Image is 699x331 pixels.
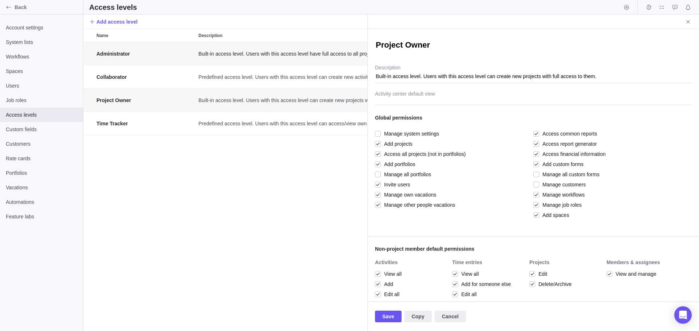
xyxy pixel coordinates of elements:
[458,289,477,299] span: Edit all
[96,73,127,81] span: Collaborator
[381,159,415,169] span: Add portfolios
[670,5,680,11] a: Approval requests
[458,299,482,310] span: Delete all
[533,190,688,200] div: Manage workflows
[381,179,410,190] span: Invite users
[381,190,436,200] span: Manage own vacations
[381,279,393,289] span: Add
[196,65,414,89] div: Description
[375,289,449,299] div: Edit all
[381,139,412,149] span: Add projects
[375,311,402,322] span: Save
[6,169,77,177] span: Portfolios
[6,198,77,206] span: Automations
[375,139,530,149] div: Add projects
[539,149,606,159] span: Access financial information
[198,32,222,39] span: Description
[458,279,511,289] span: Add for someone else
[196,89,414,112] div: Description
[375,260,449,266] div: Activities
[96,18,138,25] span: Add access level
[6,213,77,220] span: Feature labs
[368,236,699,260] div: Non-project member default permissions
[539,190,585,200] span: Manage workflows
[375,159,530,169] div: Add portfolios
[6,155,77,162] span: Rate cards
[196,42,414,65] div: Built-in access level. Users with this access level have full access to all projects and system s...
[6,140,77,148] span: Customers
[375,65,692,83] textarea: Description
[94,42,196,65] div: Name
[381,149,466,159] span: Access all projects (not in portfolios)
[94,112,196,135] div: Name
[381,289,399,299] span: Edit all
[404,311,432,322] span: Copy
[539,129,597,139] span: Access common reports
[452,269,526,279] div: View all
[539,139,597,149] span: Access report generator
[94,89,196,112] div: Project Owner
[6,184,77,191] span: Vacations
[452,260,526,266] div: Time entries
[375,149,530,159] div: Access all projects (not in portfolios)
[375,299,449,310] div: Delete all
[657,2,667,12] span: My assignments
[644,5,654,11] a: Time logs
[533,149,688,159] div: Access financial information
[96,50,130,57] span: Administrator
[535,279,572,289] span: Delete/Archive
[94,89,196,112] div: Name
[683,17,693,27] span: Close
[196,29,414,42] div: Description
[196,112,414,135] div: Description
[529,260,603,266] div: Projects
[435,311,466,322] span: Cancel
[196,65,414,88] div: Predefined access level. Users with this access level can create new activities and edit own assi...
[6,68,77,75] span: Spaces
[375,129,530,139] div: Manage system settings
[644,2,654,12] span: Time logs
[381,269,402,279] span: View all
[94,112,196,135] div: Time Tracker
[612,269,656,279] span: View and manage
[196,42,414,65] div: Description
[381,200,455,210] span: Manage other people vacations
[607,269,680,279] div: View and manage
[452,279,526,289] div: Add for someone else
[198,120,414,127] span: Predefined access level. Users with this access level can access/view own activities and edit own...
[533,169,688,179] div: Manage all custom forms
[196,112,414,135] div: Predefined access level. Users with this access level can access/view own activities and edit own...
[375,200,530,210] div: Manage other people vacations
[533,139,688,149] div: Access report generator
[375,169,530,179] div: Manage all portfolios
[381,169,431,179] span: Manage all portfolios
[533,179,688,190] div: Manage customers
[458,269,479,279] span: View all
[6,53,77,60] span: Workflows
[89,2,137,12] h2: Access levels
[539,210,569,220] span: Add spaces
[6,126,77,133] span: Custom fields
[6,111,77,118] span: Access levels
[539,169,599,179] span: Manage all custom forms
[533,159,688,169] div: Add custom forms
[607,260,680,266] div: Members & assignees
[6,97,77,104] span: Job roles
[15,4,80,11] span: Back
[412,312,424,321] span: Copy
[382,312,394,321] span: Save
[94,29,196,42] div: Name
[529,279,603,289] div: Delete/Archive
[670,2,680,12] span: Approval requests
[533,200,688,210] div: Manage job roles
[375,179,530,190] div: Invite users
[198,50,414,57] span: Built-in access level. Users with this access level have full access to all projects and system s...
[6,24,77,31] span: Account settings
[6,39,77,46] span: System lists
[452,299,526,310] div: Delete all
[452,289,526,299] div: Edit all
[539,159,584,169] span: Add custom forms
[529,269,603,279] div: Edit
[683,5,693,11] a: Notifications
[533,210,688,220] div: Add spaces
